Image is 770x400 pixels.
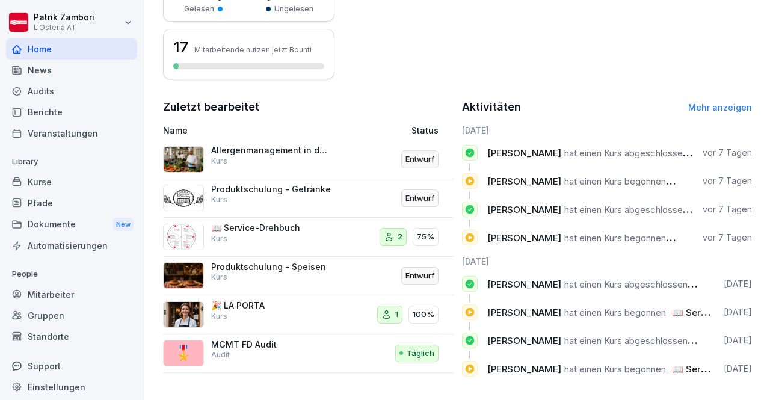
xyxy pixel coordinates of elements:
[211,194,227,205] p: Kurs
[163,185,204,211] img: pc0ug0jyr0qnrc8drwl7fxyh.png
[211,223,331,233] p: 📖 Service-Drehbuch
[194,45,312,54] p: Mitarbeitende nutzen jetzt Bounti
[413,309,434,321] p: 100%
[6,123,137,144] a: Veranstaltungen
[163,218,454,257] a: 📖 Service-DrehbuchKurs275%
[274,4,313,14] p: Ungelesen
[487,147,561,159] span: [PERSON_NAME]
[163,140,454,179] a: Allergenmanagement in der GastronomieKursEntwurf
[6,214,137,236] div: Dokumente
[688,102,752,112] a: Mehr anzeigen
[564,307,666,318] span: hat einen Kurs begonnen
[487,307,561,318] span: [PERSON_NAME]
[6,102,137,123] a: Berichte
[564,176,666,187] span: hat einen Kurs begonnen
[174,342,192,364] p: 🎖️
[6,81,137,102] a: Audits
[462,255,753,268] h6: [DATE]
[672,307,766,318] span: 📖 Service-Drehbuch
[211,156,227,167] p: Kurs
[564,363,666,375] span: hat einen Kurs begonnen
[211,233,227,244] p: Kurs
[6,38,137,60] a: Home
[184,4,214,14] p: Gelesen
[163,146,204,173] img: wmrjn9e3jwobm5mxz8pw3zul.png
[703,147,752,159] p: vor 7 Tagen
[6,265,137,284] p: People
[417,231,434,243] p: 75%
[163,99,454,115] h2: Zuletzt bearbeitet
[405,192,434,205] p: Entwurf
[487,335,561,346] span: [PERSON_NAME]
[487,363,561,375] span: [PERSON_NAME]
[487,232,561,244] span: [PERSON_NAME]
[487,278,561,290] span: [PERSON_NAME]
[564,204,688,215] span: hat einen Kurs abgeschlossen
[211,145,331,156] p: Allergenmanagement in der Gastronomie
[6,235,137,256] a: Automatisierungen
[211,339,331,350] p: MGMT FD Audit
[163,224,204,250] img: s7kfju4z3dimd9qxoiv1fg80.png
[487,176,561,187] span: [PERSON_NAME]
[6,377,137,398] a: Einstellungen
[34,23,94,32] p: L'Osteria AT
[405,270,434,282] p: Entwurf
[405,153,434,165] p: Entwurf
[6,171,137,192] a: Kurse
[211,300,331,311] p: 🎉 LA PORTA
[398,231,402,243] p: 2
[6,214,137,236] a: DokumenteNew
[703,232,752,244] p: vor 7 Tagen
[564,335,688,346] span: hat einen Kurs abgeschlossen
[564,232,666,244] span: hat einen Kurs begonnen
[703,203,752,215] p: vor 7 Tagen
[163,301,204,328] img: gildg6d9tgvhimvy0yxdwxtc.png
[462,124,753,137] h6: [DATE]
[6,326,137,347] a: Standorte
[163,334,454,374] a: 🎖️MGMT FD AuditAuditTäglich
[211,262,331,272] p: Produktschulung - Speisen
[6,152,137,171] p: Library
[173,37,188,58] h3: 17
[411,124,439,137] p: Status
[163,257,454,296] a: Produktschulung - SpeisenKursEntwurf
[6,284,137,305] a: Mitarbeiter
[462,99,521,115] h2: Aktivitäten
[163,295,454,334] a: 🎉 LA PORTAKurs1100%
[407,348,434,360] p: Täglich
[672,363,766,375] span: 📖 Service-Drehbuch
[724,363,752,375] p: [DATE]
[564,147,688,159] span: hat einen Kurs abgeschlossen
[163,179,454,218] a: Produktschulung - GetränkeKursEntwurf
[6,192,137,214] a: Pfade
[113,218,134,232] div: New
[163,124,337,137] p: Name
[163,262,204,289] img: evvqdvc6cco3qg0pkrazofoz.png
[564,278,688,290] span: hat einen Kurs abgeschlossen
[6,305,137,326] a: Gruppen
[6,60,137,81] a: News
[724,278,752,290] p: [DATE]
[211,184,331,195] p: Produktschulung - Getränke
[395,309,398,321] p: 1
[703,175,752,187] p: vor 7 Tagen
[487,204,561,215] span: [PERSON_NAME]
[211,349,230,360] p: Audit
[724,334,752,346] p: [DATE]
[724,306,752,318] p: [DATE]
[34,13,94,23] p: Patrik Zambori
[211,272,227,283] p: Kurs
[211,311,227,322] p: Kurs
[6,355,137,377] div: Support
